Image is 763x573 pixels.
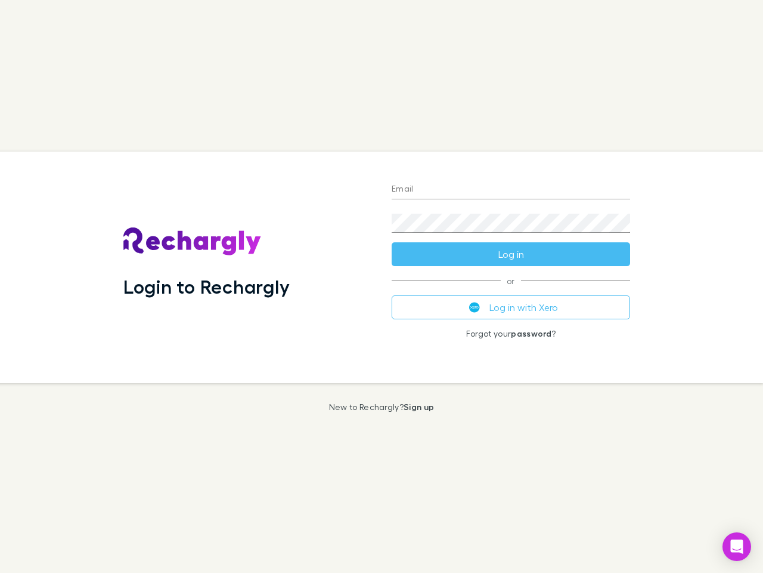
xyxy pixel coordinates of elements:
a: Sign up [404,402,434,412]
img: Xero's logo [469,302,480,313]
p: Forgot your ? [392,329,630,338]
a: password [511,328,551,338]
button: Log in with Xero [392,295,630,319]
span: or [392,281,630,281]
p: New to Rechargly? [329,402,435,412]
div: Open Intercom Messenger [722,532,751,561]
button: Log in [392,242,630,266]
img: Rechargly's Logo [123,227,262,256]
h1: Login to Rechargly [123,275,290,298]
